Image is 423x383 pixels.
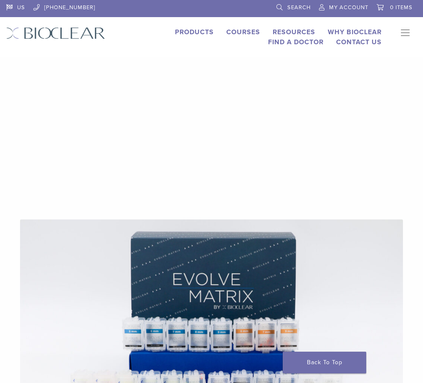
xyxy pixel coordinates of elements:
[329,4,368,11] span: My Account
[175,28,214,36] a: Products
[336,38,382,46] a: Contact Us
[287,4,311,11] span: Search
[328,28,382,36] a: Why Bioclear
[273,28,315,36] a: Resources
[283,352,366,373] a: Back To Top
[226,28,260,36] a: Courses
[268,38,324,46] a: Find A Doctor
[394,27,417,40] nav: Primary Navigation
[390,4,413,11] span: 0 items
[6,27,105,39] img: Bioclear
